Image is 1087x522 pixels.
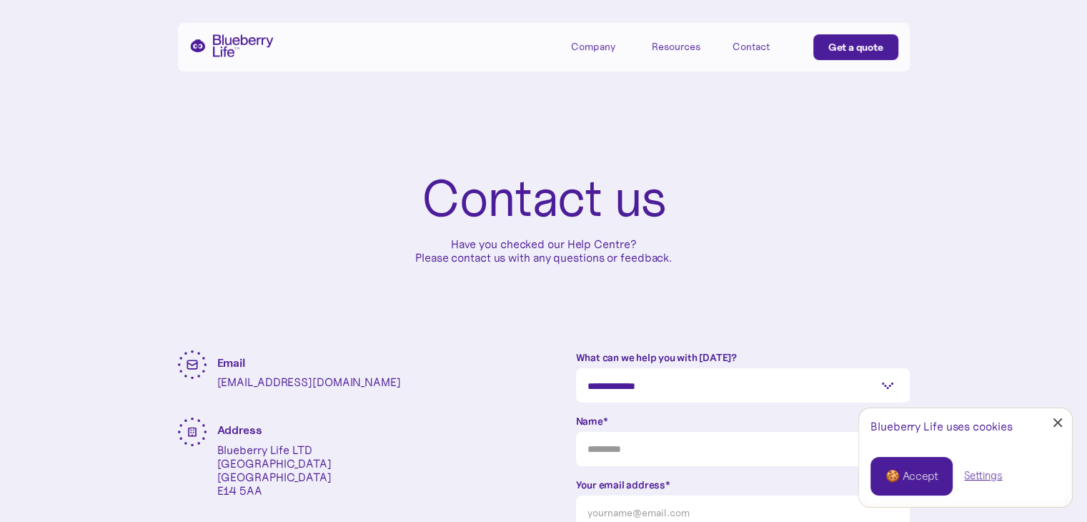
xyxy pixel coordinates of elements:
[217,375,401,389] p: [EMAIL_ADDRESS][DOMAIN_NAME]
[870,457,953,496] a: 🍪 Accept
[964,468,1002,483] a: Settings
[189,34,274,57] a: home
[733,34,797,58] a: Contact
[828,40,883,54] div: Get a quote
[571,34,635,58] div: Company
[415,237,672,265] p: Have you checked our Help Centre? Please contact us with any questions or feedback.
[217,443,332,498] p: Blueberry Life LTD [GEOGRAPHIC_DATA] [GEOGRAPHIC_DATA] E14 5AA
[217,355,246,370] strong: Email
[421,172,665,226] h1: Contact us
[571,41,615,53] div: Company
[576,350,910,365] label: What can we help you with [DATE]?
[733,41,770,53] div: Contact
[885,468,938,484] div: 🍪 Accept
[870,420,1061,433] div: Blueberry Life uses cookies
[652,41,700,53] div: Resources
[1043,408,1072,437] a: Close Cookie Popup
[217,423,262,437] strong: Address
[652,34,716,58] div: Resources
[576,414,910,428] label: Name*
[576,478,910,492] label: Your email address*
[813,34,898,60] a: Get a quote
